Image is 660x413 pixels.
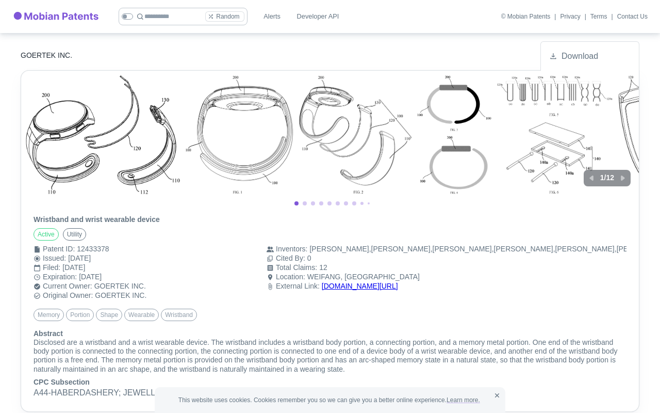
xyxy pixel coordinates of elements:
div: | [612,12,613,21]
div: wristband [161,309,197,321]
a: [PERSON_NAME] [433,245,492,253]
img: US12433378-20251007-D00000.png [25,75,180,195]
a: Alerts [256,7,289,26]
div: Issued : [43,254,66,263]
div: 12 [319,263,626,272]
p: A44 - HABERDASHERY; JEWELLERY [34,387,626,399]
a: GOERTEK INC. [21,43,72,68]
div: | [585,12,586,21]
img: US12433378-20251007-D00004.png [496,75,614,195]
div: 0 [307,254,626,263]
span: wristband [161,310,196,320]
span: portion [67,310,93,320]
img: US12433378-20251007-D00002.png [298,75,412,195]
div: 12433378 [77,245,250,253]
button: Random [205,11,244,22]
a: Learn more. [447,396,480,404]
div: , , , , , , , , [309,245,626,253]
a: Contact Us [617,13,648,20]
div: shape [96,309,122,321]
div: [DATE] [68,254,250,263]
div: portion [66,309,94,321]
a: Terms [590,13,607,20]
div: [DATE] [79,273,250,281]
span: This website uses cookies. Cookies remember you so we can give you a better online experience. [178,395,482,405]
div: © Mobian Patents [501,13,551,20]
div: Inventors : [276,245,307,254]
img: US12433378-20251007-D00003.png [417,75,492,195]
div: External Link : [276,282,320,291]
a: [PERSON_NAME] [309,245,369,253]
div: | [554,12,556,21]
div: Total Claims : [276,263,317,273]
span: wearable [125,310,158,320]
a: [PERSON_NAME] [371,245,431,253]
a: Developer API [293,7,343,26]
h6: Abstract [34,329,626,338]
h6: Wristband and wrist wearable device [34,215,626,224]
div: Filed : [43,263,60,273]
div: memory [34,309,64,321]
div: Patent ID : [43,245,75,254]
span: shape [96,310,122,320]
div: WEIFANG, [GEOGRAPHIC_DATA] [307,273,626,281]
a: Privacy [560,13,580,20]
h6: CPC Subsection [34,378,626,387]
div: Cited By : [276,254,305,263]
a: [PERSON_NAME] [555,245,615,253]
a: GOERTEK INC. [95,291,146,299]
span: Download [562,50,598,62]
div: wearable [124,309,159,321]
span: memory [34,310,63,320]
img: US12433378-20251007-D00001.png [185,75,294,195]
div: Current Owner : [43,282,92,291]
p: Disclosed are a wristband and a wrist wearable device. The wristband includes a wristband body po... [34,338,626,373]
a: [DOMAIN_NAME][URL] [322,282,398,290]
div: Expiration : [43,273,77,282]
div: Original Owner : [43,291,93,300]
a: GOERTEK INC. [94,282,146,290]
div: Location : [276,273,305,282]
div: [DATE] [62,263,250,272]
h6: 1 / 12 [600,173,614,182]
a: [PERSON_NAME] [494,245,553,253]
a: Download [549,50,639,62]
